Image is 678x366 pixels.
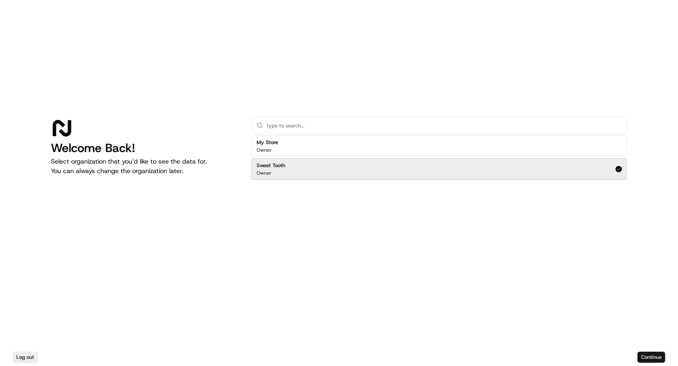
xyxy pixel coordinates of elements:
p: Owner [257,147,272,153]
button: Continue [637,352,665,363]
h1: Welcome Back! [51,141,239,155]
button: Log out [13,352,38,363]
p: Select organization that you’d like to see the data for. You can always change the organization l... [51,157,239,176]
h2: Sweet Tooth [257,162,285,169]
div: Suggestions [251,134,627,181]
h2: My Store [257,139,278,146]
input: Type to search... [266,118,622,133]
p: Owner [257,170,272,176]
